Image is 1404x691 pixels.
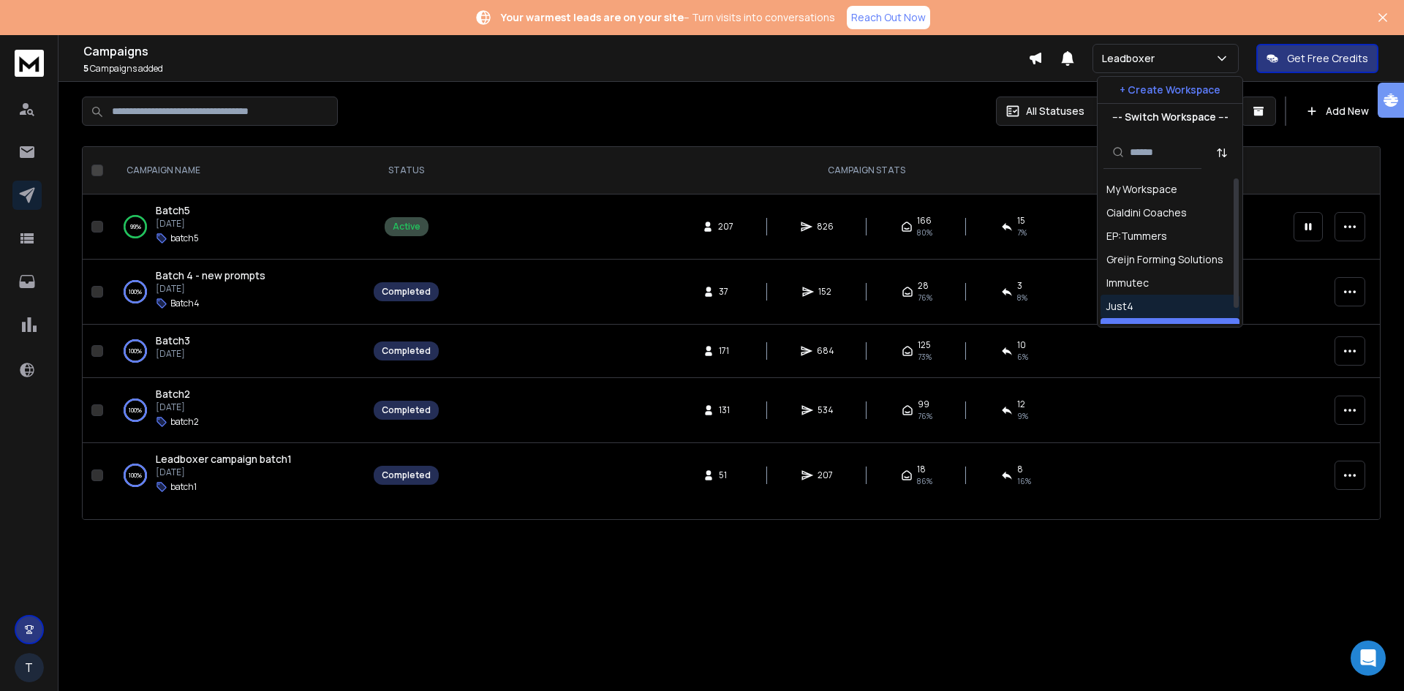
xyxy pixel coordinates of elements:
div: Completed [382,286,431,298]
span: 28 [918,280,929,292]
span: 6 % [1017,351,1028,363]
h1: Campaigns [83,42,1028,60]
p: batch5 [170,233,199,244]
span: 166 [917,215,932,227]
span: 12 [1017,399,1025,410]
span: 207 [718,221,733,233]
span: 125 [918,339,931,351]
a: Batch5 [156,203,190,218]
span: 684 [817,345,834,357]
span: 18 [917,464,926,475]
span: 76 % [918,292,932,303]
div: My Workspace [1106,182,1177,197]
span: 37 [719,286,733,298]
td: 100%Batch 4 - new prompts[DATE]Batch4 [109,260,365,325]
a: Leadboxer campaign batch1 [156,452,292,467]
p: – Turn visits into conversations [501,10,835,25]
div: Immutec [1106,276,1149,290]
span: 86 % [917,475,932,487]
p: 100 % [129,344,142,358]
p: 100 % [129,403,142,418]
span: 16 % [1017,475,1031,487]
td: 100%Batch2[DATE]batch2 [109,378,365,443]
span: 131 [719,404,733,416]
span: Leadboxer campaign batch1 [156,452,292,466]
div: Completed [382,345,431,357]
p: [DATE] [156,401,199,413]
p: [DATE] [156,348,190,360]
button: Sort by Sort A-Z [1207,138,1237,167]
p: Campaigns added [83,63,1028,75]
span: 10 [1017,339,1026,351]
button: Get Free Credits [1256,44,1378,73]
a: Reach Out Now [847,6,930,29]
td: 100%Leadboxer campaign batch1[DATE]batch1 [109,443,365,508]
th: CAMPAIGN NAME [109,147,365,195]
div: Greijn Forming Solutions [1106,252,1223,267]
p: batch2 [170,416,199,428]
th: STATUS [365,147,448,195]
span: Batch5 [156,203,190,217]
button: Add New [1295,97,1381,126]
a: Batch 4 - new prompts [156,268,265,283]
p: batch1 [170,481,197,493]
span: 80 % [917,227,932,238]
span: 51 [719,469,733,481]
th: CAMPAIGN STATS [448,147,1285,195]
button: T [15,653,44,682]
span: 9 % [1017,410,1028,422]
span: 826 [817,221,834,233]
span: 207 [818,469,833,481]
div: Open Intercom Messenger [1351,641,1386,676]
td: 100%Batch3[DATE] [109,325,365,378]
span: 8 [1017,464,1023,475]
p: [DATE] [156,467,292,478]
img: logo [15,50,44,77]
div: Just4 [1106,299,1133,314]
span: 99 [918,399,929,410]
span: 15 [1017,215,1025,227]
a: Batch3 [156,333,190,348]
div: Cialdini Coaches [1106,205,1187,220]
p: [DATE] [156,218,199,230]
div: Leadboxer [1106,322,1159,337]
span: Batch3 [156,333,190,347]
div: Completed [382,469,431,481]
button: + Create Workspace [1098,77,1242,103]
p: [DATE] [156,283,265,295]
div: Completed [382,404,431,416]
span: 5 [83,62,88,75]
p: 99 % [130,219,141,234]
p: --- Switch Workspace --- [1112,110,1228,124]
span: 534 [818,404,834,416]
p: 100 % [129,468,142,483]
p: + Create Workspace [1120,83,1220,97]
p: All Statuses [1026,104,1084,118]
p: Leadboxer [1102,51,1160,66]
p: Batch4 [170,298,200,309]
span: 73 % [918,351,932,363]
div: Active [393,221,420,233]
span: 152 [818,286,833,298]
span: 7 % [1017,227,1027,238]
a: Batch2 [156,387,190,401]
p: 100 % [129,284,142,299]
span: 8 % [1017,292,1027,303]
div: EP:Tummers [1106,229,1167,243]
strong: Your warmest leads are on your site [501,10,684,24]
span: Batch 4 - new prompts [156,268,265,282]
span: 76 % [918,410,932,422]
p: Get Free Credits [1287,51,1368,66]
span: 3 [1017,280,1022,292]
td: 99%Batch5[DATE]batch5 [109,195,365,260]
p: Reach Out Now [851,10,926,25]
span: 171 [719,345,733,357]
